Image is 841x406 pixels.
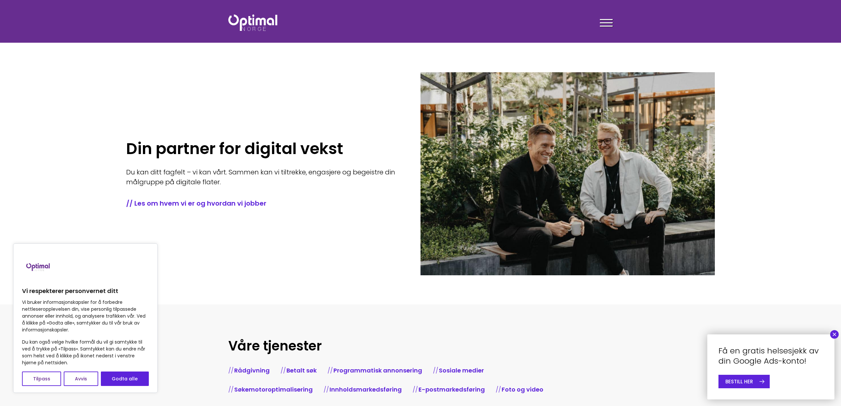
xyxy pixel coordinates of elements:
p: Vi respekterer personvernet ditt [22,287,149,295]
h2: Våre tjenester [228,337,613,354]
h1: Din partner for digital vekst [126,140,401,158]
img: Optimal Norge [228,14,277,31]
h4: Få en gratis helsesjekk av din Google Ads-konto! [718,346,823,366]
a: E-postmarkedsføring [419,385,485,394]
a: Rådgivning [234,366,270,374]
p: Du kan også velge hvilke formål du vil gi samtykke til ved å trykke på «Tilpass». Samtykket kan d... [22,339,149,366]
button: Avvis [64,372,98,386]
a: // Les om hvem vi er og hvordan vi jobber [126,199,401,208]
button: Close [830,330,839,339]
button: Tilpass [22,372,61,386]
div: Vi respekterer personvernet ditt [13,243,158,393]
a: Innholdsmarkedsføring [330,385,402,394]
a: Betalt søk [286,366,317,374]
a: Foto og video [502,385,543,394]
a: Sosiale medier [439,366,484,374]
a: BESTILL HER [718,375,770,388]
img: Brand logo [22,250,55,283]
button: Godta alle [101,372,149,386]
a: Programmatisk annonsering [333,366,422,374]
p: Vi bruker informasjonskapsler for å forbedre nettleseropplevelsen din, vise personlig tilpassede ... [22,299,149,333]
a: Søkemotoroptimalisering [234,385,313,394]
p: Du kan ditt fagfelt – vi kan vårt. Sammen kan vi tiltrekke, engasjere og begeistre din målgruppe ... [126,167,401,187]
